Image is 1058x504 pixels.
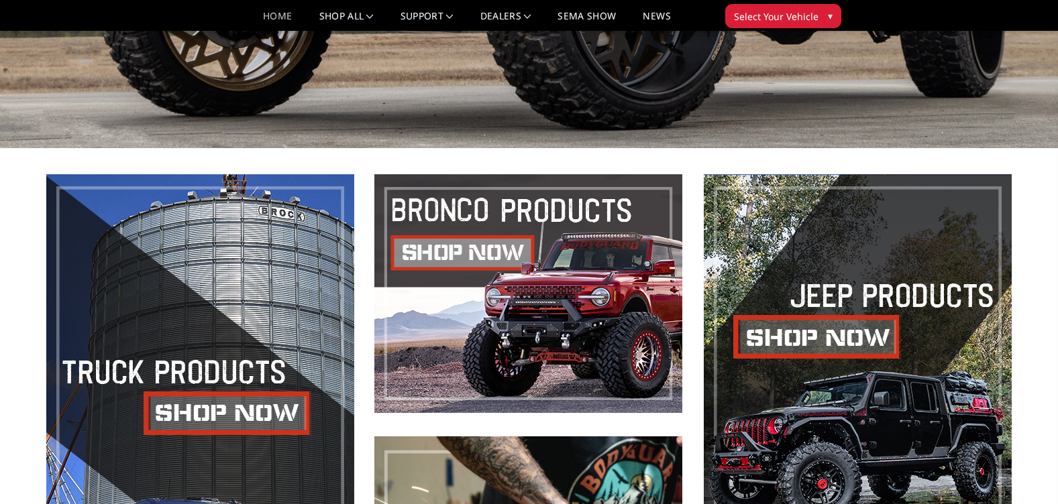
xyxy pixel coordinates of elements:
a: SEMA Show [558,11,616,31]
span: ▾ [828,9,833,23]
a: shop all [319,11,374,31]
button: Select Your Vehicle [725,4,841,28]
a: Dealers [480,11,531,31]
a: Home [263,11,292,31]
a: Support [401,11,454,31]
a: News [643,11,670,31]
span: Select Your Vehicle [734,9,818,23]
